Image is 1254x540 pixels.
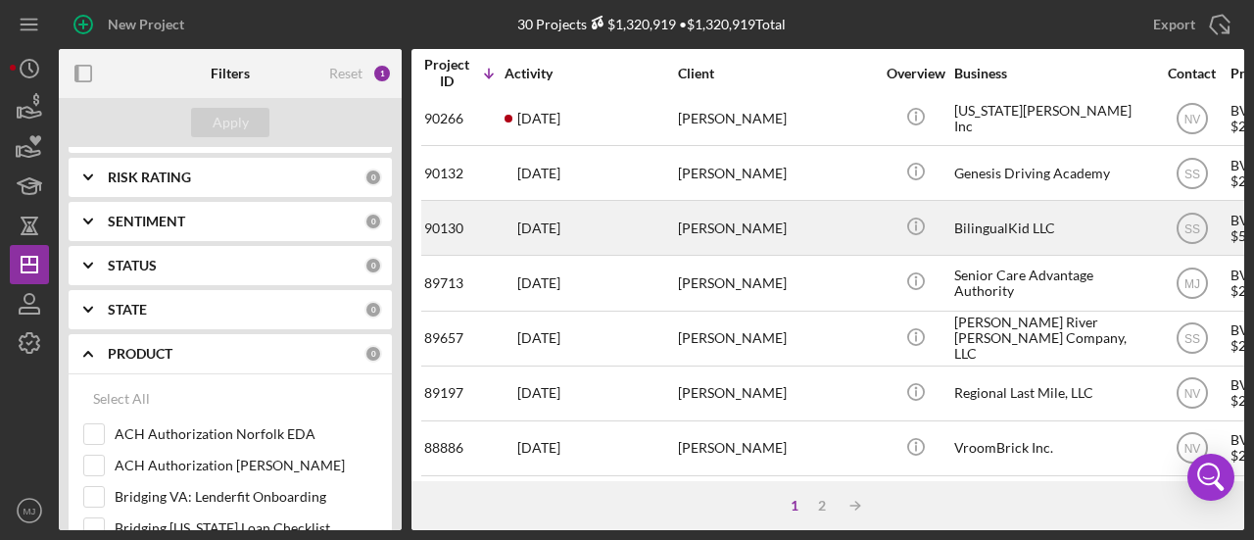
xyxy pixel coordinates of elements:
div: [PERSON_NAME] [678,92,874,144]
b: SENTIMENT [108,214,185,229]
b: Filters [211,66,250,81]
div: 89197 [424,368,503,419]
div: Client [678,66,874,81]
time: 2025-09-30 20:50 [517,221,560,236]
button: Apply [191,108,269,137]
div: BilingualKid LLC [954,202,1150,254]
div: [PERSON_NAME] [678,147,874,199]
div: VroomBrick Inc. [954,422,1150,474]
div: Project ID [424,57,469,88]
div: 89713 [424,257,503,309]
div: Open Intercom Messenger [1187,454,1234,501]
div: Regional Last Mile, LLC [954,368,1150,419]
button: Select All [83,379,160,418]
div: [PERSON_NAME] [678,313,874,365]
div: Reset [329,66,362,81]
div: A Peace of Mind Counseling Services, LLC [954,477,1150,529]
text: NV [1183,442,1200,456]
div: 1 [372,64,392,83]
label: Bridging VA: Lenderfit Onboarding [115,487,377,507]
b: RISK RATING [108,170,191,185]
div: 30 Projects • $1,320,919 Total [517,16,786,32]
div: [PERSON_NAME] [678,368,874,419]
div: [PERSON_NAME] [678,202,874,254]
div: 1 [781,498,808,514]
div: 0 [364,345,382,363]
div: [PERSON_NAME] [678,422,874,474]
text: MJ [24,506,36,516]
b: STATE [108,302,147,318]
div: Export [1153,5,1195,44]
div: Contact [1155,66,1229,81]
label: ACH Authorization Norfolk EDA [115,424,377,444]
div: Apply [213,108,249,137]
text: SS [1183,332,1199,346]
div: 90130 [424,202,503,254]
div: 0 [364,257,382,274]
text: SS [1183,221,1199,235]
text: SS [1183,167,1199,180]
div: [PERSON_NAME] [678,257,874,309]
b: PRODUCT [108,346,172,362]
div: Select All [93,379,150,418]
div: Business [954,66,1150,81]
div: 89657 [424,313,503,365]
time: 2025-08-27 15:59 [517,330,560,346]
button: MJ [10,491,49,530]
b: STATUS [108,258,157,273]
div: [US_STATE][PERSON_NAME] Inc [954,92,1150,144]
div: 88886 [424,422,503,474]
div: 90132 [424,147,503,199]
label: Bridging [US_STATE] Loan Checklist [115,518,377,538]
div: Activity [505,66,676,81]
div: 0 [364,169,382,186]
button: New Project [59,5,204,44]
div: 0 [364,301,382,319]
time: 2025-09-25 14:54 [517,385,560,401]
div: [PERSON_NAME] [678,477,874,529]
div: Overview [879,66,952,81]
text: NV [1183,112,1200,125]
div: $1,320,919 [587,16,676,32]
label: ACH Authorization [PERSON_NAME] [115,456,377,475]
time: 2025-09-24 12:28 [517,166,560,181]
div: New Project [108,5,184,44]
time: 2025-10-09 17:28 [517,111,560,126]
text: MJ [1184,277,1200,291]
time: 2025-09-30 15:04 [517,440,560,456]
time: 2025-10-08 22:26 [517,275,560,291]
div: 2 [808,498,836,514]
text: NV [1183,387,1200,401]
div: [PERSON_NAME] River [PERSON_NAME] Company, LLC [954,313,1150,365]
div: Senior Care Advantage Authority [954,257,1150,309]
div: Genesis Driving Academy [954,147,1150,199]
button: Export [1133,5,1244,44]
div: 90266 [424,92,503,144]
div: 0 [364,213,382,230]
div: 88714 [424,477,503,529]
